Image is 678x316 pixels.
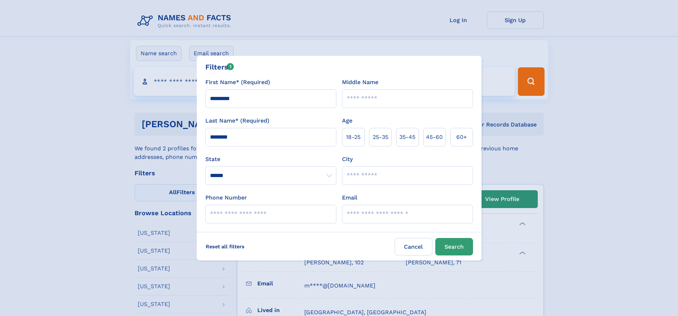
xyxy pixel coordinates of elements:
[205,62,234,72] div: Filters
[456,133,467,141] span: 60+
[205,78,270,87] label: First Name* (Required)
[205,155,336,164] label: State
[342,78,378,87] label: Middle Name
[205,116,269,125] label: Last Name* (Required)
[435,238,473,255] button: Search
[395,238,432,255] label: Cancel
[399,133,415,141] span: 35‑45
[373,133,388,141] span: 25‑35
[342,193,357,202] label: Email
[201,238,249,255] label: Reset all filters
[426,133,443,141] span: 45‑60
[342,116,352,125] label: Age
[346,133,361,141] span: 18‑25
[342,155,353,164] label: City
[205,193,247,202] label: Phone Number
